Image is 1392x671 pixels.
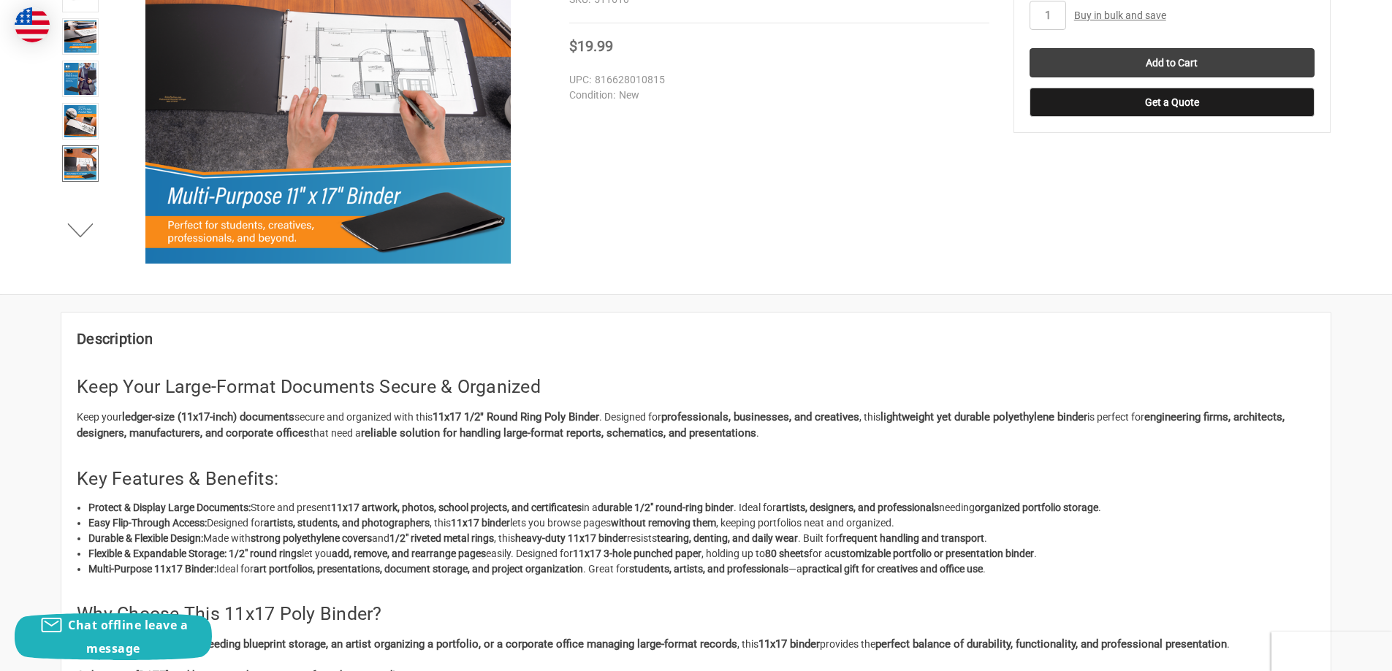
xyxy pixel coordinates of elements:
h2: Key Features & Benefits: [77,465,1315,493]
strong: organized portfolio storage [975,502,1098,513]
strong: without removing them [611,517,716,529]
strong: 11x17 3-hole punched paper [573,548,701,559]
strong: durable 1/2" round-ring binder [598,502,734,513]
strong: customizable portfolio or presentation binder [830,548,1034,559]
button: Chat offline leave a message [15,613,212,660]
strong: artists, designers, and professionals [776,502,939,513]
strong: Multi-Purpose 11x17 Binder: [88,563,216,575]
li: let you easily. Designed for , holding up to for a . [88,546,1315,561]
h2: Why Choose This 11x17 Poly Binder? [77,600,1315,628]
li: Designed for , this lets you browse pages , keeping portfolios neat and organized. [88,515,1315,531]
strong: professionals, businesses, and creatives [661,410,859,423]
strong: tearing, denting, and daily wear [657,532,798,544]
button: Next [58,215,103,245]
strong: lightweight yet durable polyethylene binder [881,410,1087,423]
strong: Durable & Flexible Design: [88,532,203,544]
p: Whether you're an , this provides the . [77,636,1315,653]
dt: Condition: [569,88,615,103]
strong: 11x17 artwork, photos, school projects, and certificates [331,502,582,513]
strong: Protect & Display Large Documents: [88,502,251,513]
li: Ideal for . Great for —a . [88,561,1315,577]
strong: 11x17 binder [451,517,510,529]
dt: UPC: [569,72,591,88]
strong: Easy Flip-Through Access: [88,517,207,529]
strong: heavy-duty 11x17 binder [515,532,627,544]
h2: Keep Your Large-Format Documents Secure & Organized [77,373,1315,401]
li: Store and present in a . Ideal for needing . [88,500,1315,515]
strong: art portfolios, presentations, document storage, and project organization [254,563,583,575]
img: duty and tax information for United States [15,7,50,42]
p: Keep your secure and organized with this . Designed for , this is perfect for that need a . [77,409,1315,442]
strong: artists, students, and photographers [264,517,430,529]
strong: 1/2" riveted metal rings [389,532,494,544]
strong: frequent handling and transport [839,532,984,544]
strong: practical gift for creatives and office use [802,563,983,575]
strong: 11x17 1/2" Round Ring Poly Binder [433,410,599,423]
button: Get a Quote [1030,88,1315,117]
strong: students, artists, and professionals [629,563,788,575]
strong: 1/2" round rings [229,548,302,559]
dd: 816628010815 [569,72,983,88]
a: Buy in bulk and save [1074,9,1166,21]
img: 11x17 1/2" Round Ring Poly Binder – Durable Large-Format Storage for Engineers, Architects & Offices [64,20,96,53]
strong: Flexible & Expandable Storage: [88,548,227,559]
span: $19.99 [569,37,613,55]
img: 11x17 1/2" Round Ring Poly Binder – Durable Large-Format Storage for Engineers, Architects & Offices [64,105,96,137]
h2: Description [77,328,1315,350]
iframe: Google Customer Reviews [1271,632,1392,671]
strong: engineer needing blueprint storage, an artist organizing a portfolio, or a corporate office manag... [158,637,737,651]
img: 11x17 1/2" Round Ring Poly Binder – Durable Large-Format Storage for Engineers, Architects & Offices [64,147,96,180]
img: 11x17 1/2" Round Ring Poly Binder – Durable Large-Format Storage for Engineers, Architects & Offices [64,63,96,95]
strong: 11x17 binder [758,637,820,651]
li: Made with and , this resists . Built for . [88,531,1315,546]
strong: perfect balance of durability, functionality, and professional presentation [875,637,1227,651]
span: Chat offline leave a message [68,617,188,656]
strong: ledger-size (11x17-inch) documents [122,410,294,423]
input: Add to Cart [1030,48,1315,77]
dd: New [569,88,983,103]
strong: strong polyethylene covers [251,532,372,544]
strong: reliable solution for handling large-format reports, schematics, and presentations [361,426,756,440]
strong: add, remove, and rearrange pages [332,548,486,559]
strong: 80 sheets [765,548,809,559]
